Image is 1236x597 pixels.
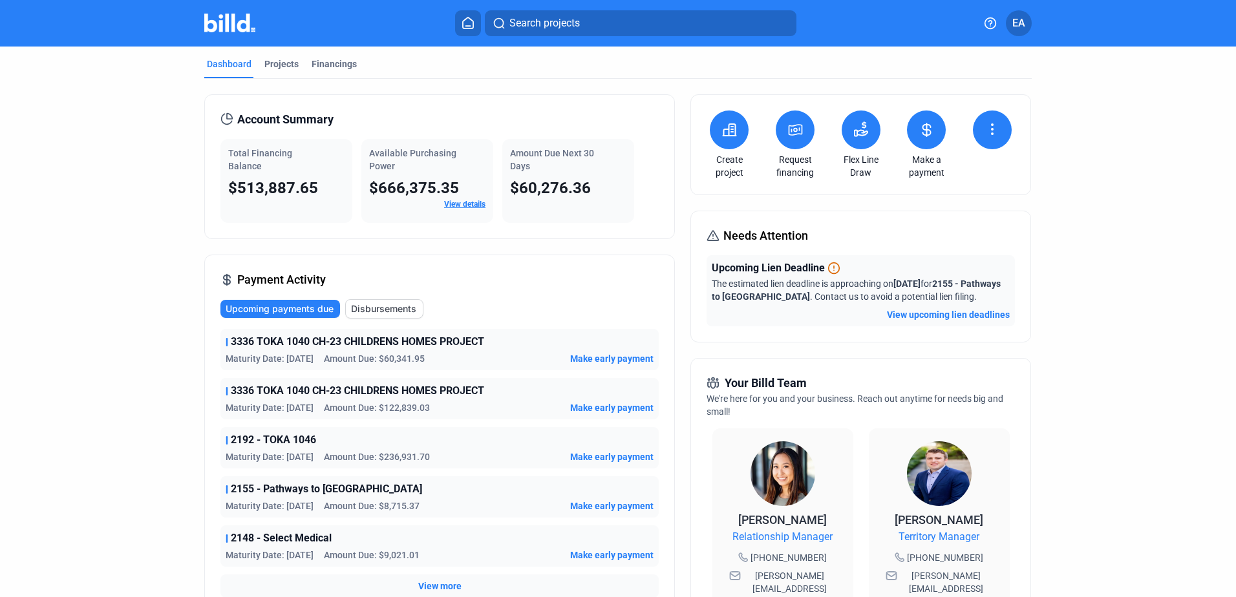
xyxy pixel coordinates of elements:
span: Upcoming payments due [226,302,334,315]
span: Maturity Date: [DATE] [226,499,314,512]
button: Make early payment [570,499,654,512]
img: Billd Company Logo [204,14,255,32]
a: Make a payment [904,153,949,179]
span: [PERSON_NAME] [895,513,983,527]
span: Payment Activity [237,271,326,289]
button: Upcoming payments due [220,300,340,318]
span: Maturity Date: [DATE] [226,549,314,561]
span: Maturity Date: [DATE] [226,450,314,463]
span: EA [1012,16,1025,31]
span: 3336 TOKA 1040 CH-23 CHILDRENS HOMES PROJECT [231,383,484,399]
img: Territory Manager [907,441,972,506]
span: Territory Manager [899,529,979,545]
span: Total Financing Balance [228,148,292,171]
span: Amount Due Next 30 Days [510,148,594,171]
span: $60,276.36 [510,179,591,197]
span: We're here for you and your business. Reach out anytime for needs big and small! [707,393,1003,417]
span: 2148 - Select Medical [231,530,332,546]
span: $666,375.35 [369,179,459,197]
span: Search projects [509,16,580,31]
span: [PERSON_NAME] [738,513,827,527]
button: EA [1006,10,1032,36]
div: Projects [264,58,299,70]
span: Amount Due: $9,021.01 [324,549,420,561]
span: Amount Due: $122,839.03 [324,401,430,414]
div: Financings [312,58,357,70]
a: Request financing [772,153,818,179]
button: View more [418,580,462,592]
span: [PHONE_NUMBER] [751,551,827,564]
div: Dashboard [207,58,251,70]
span: Upcoming Lien Deadline [712,260,825,276]
span: Account Summary [237,110,334,129]
a: View details [444,200,485,209]
button: Search projects [485,10,796,36]
button: Disbursements [345,299,423,319]
span: Amount Due: $8,715.37 [324,499,420,512]
button: Make early payment [570,352,654,365]
a: Flex Line Draw [838,153,884,179]
span: Your Billd Team [725,374,807,392]
span: $513,887.65 [228,179,318,197]
span: 2192 - TOKA 1046 [231,432,316,448]
span: Maturity Date: [DATE] [226,352,314,365]
span: 3336 TOKA 1040 CH-23 CHILDRENS HOMES PROJECT [231,334,484,350]
span: Needs Attention [723,227,808,245]
span: 2155 - Pathways to [GEOGRAPHIC_DATA] [231,481,422,497]
span: The estimated lien deadline is approaching on for . Contact us to avoid a potential lien filing. [712,278,1001,302]
button: Make early payment [570,401,654,414]
span: Amount Due: $60,341.95 [324,352,425,365]
span: Disbursements [351,302,416,315]
span: Maturity Date: [DATE] [226,401,314,414]
span: [PHONE_NUMBER] [907,551,983,564]
span: Available Purchasing Power [369,148,456,171]
button: View upcoming lien deadlines [887,308,1010,321]
span: Relationship Manager [732,529,833,545]
a: Create project [707,153,752,179]
span: [DATE] [893,278,921,289]
button: Make early payment [570,450,654,463]
span: Amount Due: $236,931.70 [324,450,430,463]
img: Relationship Manager [751,441,815,506]
button: Make early payment [570,549,654,561]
